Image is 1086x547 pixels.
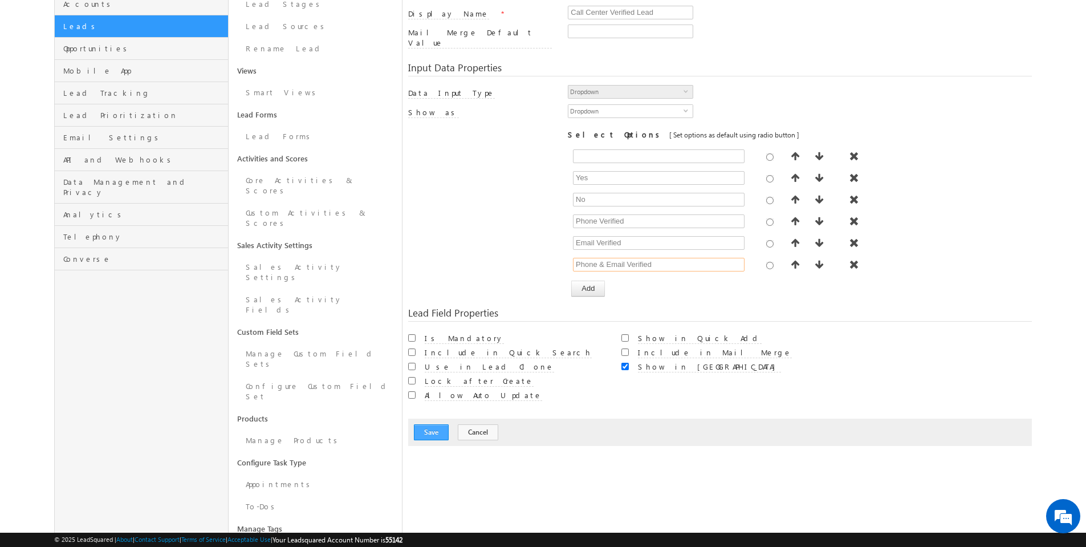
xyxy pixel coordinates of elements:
[788,258,803,273] button: Move Up
[385,536,402,544] span: 55142
[812,236,827,252] button: Move Down
[229,343,402,375] a: Manage Custom Field Sets
[116,536,133,543] a: About
[425,347,592,358] label: Include in Quick Search
[229,408,402,430] a: Products
[669,131,799,139] span: [ Set options as default using radio button ]
[638,333,762,343] a: Show in Quick Add
[63,177,225,197] span: Data Management and Privacy
[63,110,225,120] span: Lead Prioritization
[229,289,402,321] a: Sales Activity Fields
[788,149,803,165] button: Move Up
[63,43,225,54] span: Opportunities
[55,204,227,226] a: Analytics
[812,214,827,230] button: Move Down
[425,376,534,386] a: Lock after Create
[229,375,402,408] a: Configure Custom Field Set
[638,362,781,372] label: Show in [GEOGRAPHIC_DATA]
[573,193,745,206] input: Value
[812,149,827,165] button: Move Down
[788,193,803,208] button: Move Up
[638,333,762,344] label: Show in Quick Add
[847,149,861,165] button: Remove
[766,218,774,226] input: Default
[638,347,792,358] label: Include in Mail Merge
[847,258,861,273] button: Remove
[573,171,745,185] input: Value
[408,38,552,47] a: Mail Merge Default Value
[229,518,402,540] a: Manage Tags
[229,169,402,202] a: Core Activities & Scores
[55,38,227,60] a: Opportunities
[63,209,225,220] span: Analytics
[425,390,542,400] a: Allow Auto Update
[638,362,781,371] a: Show in [GEOGRAPHIC_DATA]
[638,347,792,357] a: Include in Mail Merge
[55,127,227,149] a: Email Settings
[766,153,774,161] input: Default
[568,129,1031,140] div: Select Options
[55,15,227,38] a: Leads
[812,171,827,187] button: Move Down
[847,193,861,208] button: Remove
[229,38,402,60] a: Rename Lead
[408,63,1032,76] div: Input Data Properties
[425,362,554,372] label: Use in Lead Clone
[229,104,402,125] a: Lead Forms
[19,60,48,75] img: d_60004797649_company_0_60004797649
[573,236,745,250] input: Value
[229,496,402,518] a: To-Dos
[812,193,827,208] button: Move Down
[229,473,402,496] a: Appointments
[135,536,180,543] a: Contact Support
[229,452,402,473] a: Configure Task Type
[55,60,227,82] a: Mobile App
[425,333,504,344] label: Is Mandatory
[408,27,552,48] label: Mail Merge Default Value
[227,536,271,543] a: Acceptable Use
[573,214,745,228] input: Value
[63,66,225,76] span: Mobile App
[568,105,684,117] span: Dropdown
[571,281,605,297] button: Add
[788,214,803,230] button: Move Up
[458,424,498,440] button: Cancel
[408,107,459,117] a: Show as
[229,256,402,289] a: Sales Activity Settings
[568,86,684,98] span: Dropdown
[229,321,402,343] a: Custom Field Sets
[155,351,207,367] em: Start Chat
[63,254,225,264] span: Converse
[788,171,803,187] button: Move Up
[229,234,402,256] a: Sales Activity Settings
[408,88,495,98] a: Data Input Type
[684,108,693,113] span: select
[229,82,402,104] a: Smart Views
[63,232,225,242] span: Telephony
[766,240,774,248] input: Default
[766,175,774,183] input: Default
[408,9,498,18] a: Display Name
[229,15,402,38] a: Lead Sources
[55,149,227,171] a: API and Webhooks
[272,536,402,544] span: Your Leadsquared Account Number is
[573,149,745,163] input: Value
[408,9,489,19] label: Display Name
[408,88,495,99] label: Data Input Type
[684,88,693,94] span: select
[63,132,225,143] span: Email Settings
[63,88,225,98] span: Lead Tracking
[425,362,554,371] a: Use in Lead Clone
[414,424,449,440] button: Save
[847,214,861,230] button: Remove
[55,226,227,248] a: Telephony
[15,106,208,342] textarea: Type your message and hit 'Enter'
[425,333,504,343] a: Is Mandatory
[847,171,861,187] button: Remove
[63,155,225,165] span: API and Webhooks
[788,236,803,252] button: Move Up
[54,534,402,545] span: © 2025 LeadSquared | | | | |
[59,60,192,75] div: Chat with us now
[55,171,227,204] a: Data Management and Privacy
[187,6,214,33] div: Minimize live chat window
